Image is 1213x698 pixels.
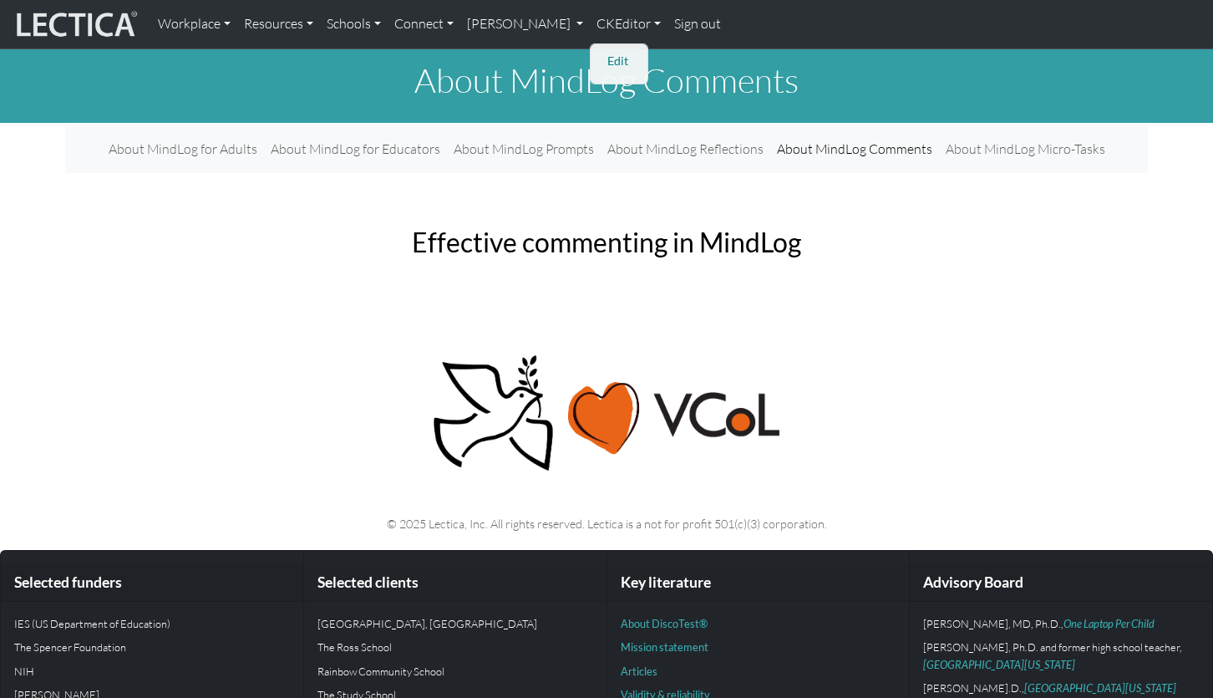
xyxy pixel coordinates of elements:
a: Connect [388,7,460,42]
img: Peace, love, VCoL [428,353,785,474]
ul: CKEditor [603,51,637,72]
a: About DiscoTest® [621,617,708,630]
div: Key literature [607,564,910,602]
a: Mission statement [621,640,708,654]
div: Selected clients [304,564,606,602]
p: Rainbow Community School [317,663,593,680]
a: About MindLog for Educators [264,132,447,166]
a: About MindLog Comments [770,132,939,166]
a: [GEOGRAPHIC_DATA][US_STATE] [1024,681,1176,695]
p: [PERSON_NAME], Ph.D. and former high school teacher, [923,639,1199,673]
a: Sign out [667,7,728,42]
a: Edit [603,51,637,72]
p: The Spencer Foundation [14,639,290,655]
p: © 2025 Lectica, Inc. All rights reserved. Lectica is a not for profit 501(c)(3) corporation. [65,514,1148,533]
div: Advisory Board [910,564,1212,602]
p: IES (US Department of Education) [14,615,290,632]
p: The Ross School [317,639,593,655]
img: lecticalive [13,8,138,40]
p: NIH [14,663,290,680]
a: About MindLog Micro-Tasks [939,132,1112,166]
p: [PERSON_NAME].D., [923,680,1199,696]
p: [PERSON_NAME], MD, Ph.D., [923,615,1199,632]
a: [GEOGRAPHIC_DATA][US_STATE] [923,658,1075,671]
p: [GEOGRAPHIC_DATA], [GEOGRAPHIC_DATA] [317,615,593,632]
h2: Effective commenting in MindLog [346,227,867,258]
a: Articles [621,665,657,678]
a: Resources [237,7,320,42]
a: About MindLog for Adults [102,132,264,166]
a: [PERSON_NAME] [460,7,590,42]
a: Workplace [151,7,237,42]
a: CKEditor [590,7,667,42]
a: Schools [320,7,388,42]
a: One Laptop Per Child [1063,617,1155,630]
a: About MindLog Reflections [601,132,770,166]
a: About MindLog Prompts [447,132,601,166]
h1: About MindLog Comments [65,60,1148,100]
div: Selected funders [1,564,303,602]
